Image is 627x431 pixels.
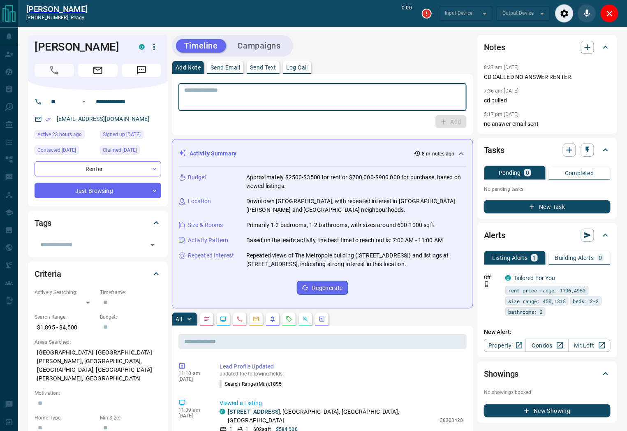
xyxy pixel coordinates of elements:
span: Call [35,64,74,77]
p: Timeframe: [100,289,161,296]
a: Mr.Loft [568,339,611,352]
button: New Task [484,200,611,213]
p: C8303420 [440,417,463,424]
p: Repeated Interest [188,251,234,260]
a: [STREET_ADDRESS] [228,408,280,415]
svg: Push Notification Only [484,281,490,287]
div: Activity Summary8 minutes ago [179,146,466,161]
p: $1,895 - $4,500 [35,321,96,334]
p: Areas Searched: [35,338,161,346]
p: Based on the lead's activity, the best time to reach out is: 7:00 AM - 11:00 AM [246,236,443,245]
p: Activity Summary [190,149,236,158]
p: Log Call [286,65,308,70]
p: Off [484,274,500,281]
svg: Calls [236,316,243,322]
p: Pending [499,170,521,176]
p: Search Range (Min) : [220,380,282,388]
p: Completed [565,170,594,176]
span: Contacted [DATE] [37,146,76,154]
p: Actively Searching: [35,289,96,296]
p: Budget [188,173,207,182]
div: Close [600,4,619,23]
p: , [GEOGRAPHIC_DATA], [GEOGRAPHIC_DATA], [GEOGRAPHIC_DATA] [228,408,435,425]
p: 0 [526,170,529,176]
button: Open [147,239,158,251]
p: New Alert: [484,328,611,336]
p: no answer email sent [484,120,611,128]
p: Primarily 1-2 bedrooms, 1-2 bathrooms, with sizes around 600-1000 sqft. [246,221,436,229]
p: 1 [533,255,536,261]
a: Condos [526,339,568,352]
div: Sat Feb 08 2025 [100,130,161,141]
button: Open [79,97,89,107]
p: 0 [599,255,602,261]
p: Approximately $2500-$3500 for rent or $700,000-$900,000 for purchase, based on viewed listings. [246,173,466,190]
div: Mute [578,4,596,23]
div: Mon Sep 15 2025 [35,130,96,141]
div: Showings [484,364,611,384]
a: Tailored For You [514,275,555,281]
div: Tasks [484,140,611,160]
svg: Notes [204,316,210,322]
svg: Agent Actions [319,316,325,322]
p: Min Size: [100,414,161,422]
h2: Tasks [484,144,504,157]
h2: Showings [484,367,519,380]
p: All [176,316,182,322]
p: Budget: [100,313,161,321]
p: Search Range: [35,313,96,321]
p: Motivation: [35,389,161,397]
p: cd pulled [484,96,611,105]
svg: Email Verified [45,116,51,122]
button: Regenerate [297,281,348,295]
span: Signed up [DATE] [103,130,141,139]
p: No pending tasks [484,183,611,195]
p: Repeated views of The Metropole building ([STREET_ADDRESS]) and listings at [STREET_ADDRESS], ind... [246,251,466,269]
span: Claimed [DATE] [103,146,137,154]
div: Just Browsing [35,183,161,198]
p: Lead Profile Updated [220,362,463,371]
p: [GEOGRAPHIC_DATA], [GEOGRAPHIC_DATA][PERSON_NAME], [GEOGRAPHIC_DATA], [GEOGRAPHIC_DATA], [GEOGRAP... [35,346,161,385]
span: bathrooms: 2 [508,308,543,316]
div: Tags [35,213,161,233]
p: 8:37 am [DATE] [484,65,519,70]
div: Audio Settings [555,4,574,23]
p: 8 minutes ago [422,150,455,158]
svg: Emails [253,316,259,322]
p: 5:17 pm [DATE] [484,111,519,117]
span: beds: 2-2 [573,297,599,305]
h2: Criteria [35,267,61,280]
p: Size & Rooms [188,221,223,229]
p: 7:36 am [DATE] [484,88,519,94]
h1: [PERSON_NAME] [35,40,127,53]
p: Viewed a Listing [220,399,463,408]
p: Home Type: [35,414,96,422]
h2: Alerts [484,229,505,242]
p: 11:10 am [178,371,207,376]
p: [DATE] [178,376,207,382]
button: New Showing [484,404,611,417]
p: [PHONE_NUMBER] - [26,14,88,21]
p: Building Alerts [555,255,594,261]
svg: Requests [286,316,292,322]
p: No showings booked [484,389,611,396]
p: CD CALLED NO ANSWER RENTER. [484,73,611,81]
svg: Opportunities [302,316,309,322]
p: updated the following fields: [220,371,463,377]
span: rent price range: 1706,4950 [508,286,586,294]
p: Send Text [250,65,276,70]
a: [EMAIL_ADDRESS][DOMAIN_NAME] [57,116,150,122]
p: Listing Alerts [492,255,528,261]
p: 0:00 [402,4,412,23]
p: Downtown [GEOGRAPHIC_DATA], with repeated interest in [GEOGRAPHIC_DATA][PERSON_NAME] and [GEOGRAP... [246,197,466,214]
a: [PERSON_NAME] [26,4,88,14]
div: Notes [484,37,611,57]
h2: Tags [35,216,51,229]
span: 1895 [270,381,282,387]
span: size range: 450,1318 [508,297,566,305]
div: Alerts [484,225,611,245]
p: Location [188,197,211,206]
div: condos.ca [139,44,145,50]
div: condos.ca [220,409,225,415]
svg: Lead Browsing Activity [220,316,227,322]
